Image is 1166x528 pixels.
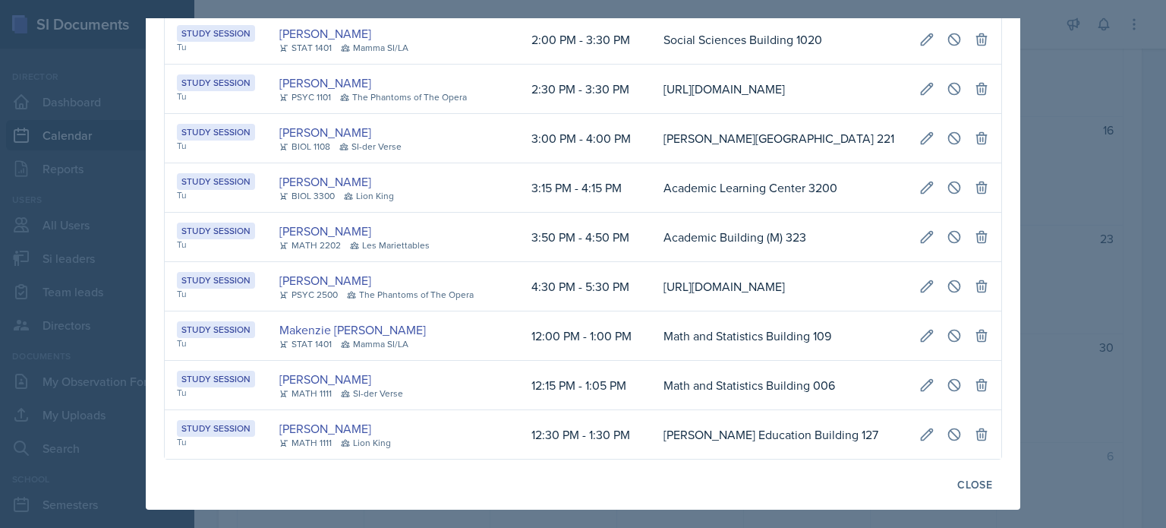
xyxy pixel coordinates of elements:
[957,479,992,491] div: Close
[651,114,907,163] td: [PERSON_NAME][GEOGRAPHIC_DATA] 221
[279,222,371,240] a: [PERSON_NAME]
[177,173,255,190] div: Study Session
[177,371,255,387] div: Study Session
[177,420,255,437] div: Study Session
[279,337,332,351] div: STAT 1401
[177,223,255,239] div: Study Session
[279,239,341,252] div: MATH 2202
[519,163,651,213] td: 3:15 PM - 4:15 PM
[519,114,651,163] td: 3:00 PM - 4:00 PM
[651,262,907,311] td: [URL][DOMAIN_NAME]
[279,436,332,450] div: MATH 1111
[651,410,907,459] td: [PERSON_NAME] Education Building 127
[177,25,255,42] div: Study Session
[279,370,371,388] a: [PERSON_NAME]
[177,435,255,449] div: Tu
[519,15,651,65] td: 2:00 PM - 3:30 PM
[279,288,338,302] div: PSYC 2500
[177,124,255,141] div: Study Session
[341,436,391,450] div: Lion King
[279,140,330,153] div: BIOL 1108
[651,163,907,213] td: Academic Learning Center 3200
[651,361,907,410] td: Math and Statistics Building 006
[279,90,331,104] div: PSYC 1101
[279,123,371,141] a: [PERSON_NAME]
[519,262,651,311] td: 4:30 PM - 5:30 PM
[344,189,394,203] div: Lion King
[279,172,371,191] a: [PERSON_NAME]
[177,139,255,153] div: Tu
[279,24,371,43] a: [PERSON_NAME]
[519,311,651,361] td: 12:00 PM - 1:00 PM
[279,41,332,55] div: STAT 1401
[177,90,255,103] div: Tu
[350,239,430,252] div: Les Mariettables
[947,472,1002,498] button: Close
[279,271,371,289] a: [PERSON_NAME]
[519,410,651,459] td: 12:30 PM - 1:30 PM
[177,386,255,400] div: Tu
[519,65,651,114] td: 2:30 PM - 3:30 PM
[177,188,255,202] div: Tu
[651,311,907,361] td: Math and Statistics Building 109
[177,287,255,301] div: Tu
[279,74,371,92] a: [PERSON_NAME]
[177,40,255,54] div: Tu
[279,189,335,203] div: BIOL 3300
[177,321,255,338] div: Study Session
[279,321,426,339] a: Makenzie [PERSON_NAME]
[177,272,255,289] div: Study Session
[651,213,907,262] td: Academic Building (M) 323
[341,337,408,351] div: Mamma SI/LA
[651,65,907,114] td: [URL][DOMAIN_NAME]
[519,213,651,262] td: 3:50 PM - 4:50 PM
[177,337,255,350] div: Tu
[341,387,403,400] div: SI-der Verse
[339,140,402,153] div: SI-der Verse
[519,361,651,410] td: 12:15 PM - 1:05 PM
[279,387,332,400] div: MATH 1111
[177,238,255,251] div: Tu
[177,74,255,91] div: Study Session
[340,90,467,104] div: The Phantoms of The Opera
[347,288,474,302] div: The Phantoms of The Opera
[279,419,371,438] a: [PERSON_NAME]
[341,41,408,55] div: Mamma SI/LA
[651,15,907,65] td: Social Sciences Building 1020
